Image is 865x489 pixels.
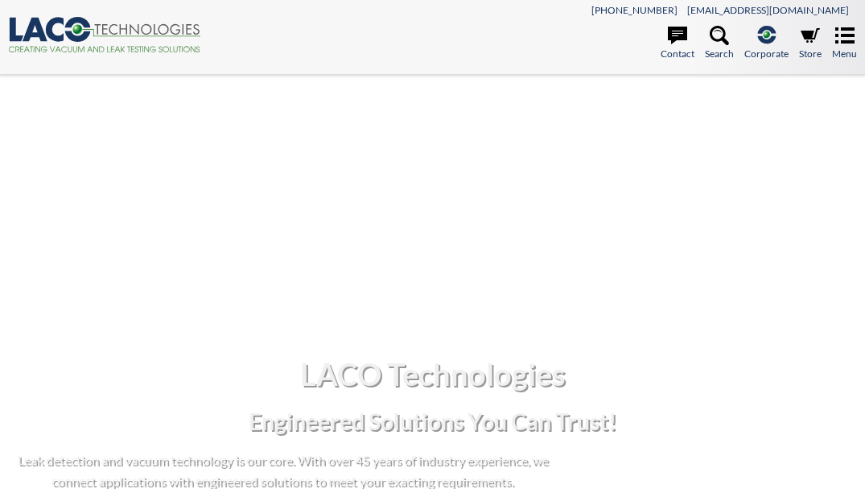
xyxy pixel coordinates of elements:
a: [PHONE_NUMBER] [591,4,678,16]
a: Store [799,26,822,61]
h1: LACO Technologies [13,354,852,394]
h2: Engineered Solutions You Can Trust! [13,407,852,437]
a: Menu [832,26,857,61]
a: Contact [661,26,694,61]
span: Corporate [744,46,789,61]
a: [EMAIL_ADDRESS][DOMAIN_NAME] [687,4,849,16]
a: Search [705,26,734,61]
